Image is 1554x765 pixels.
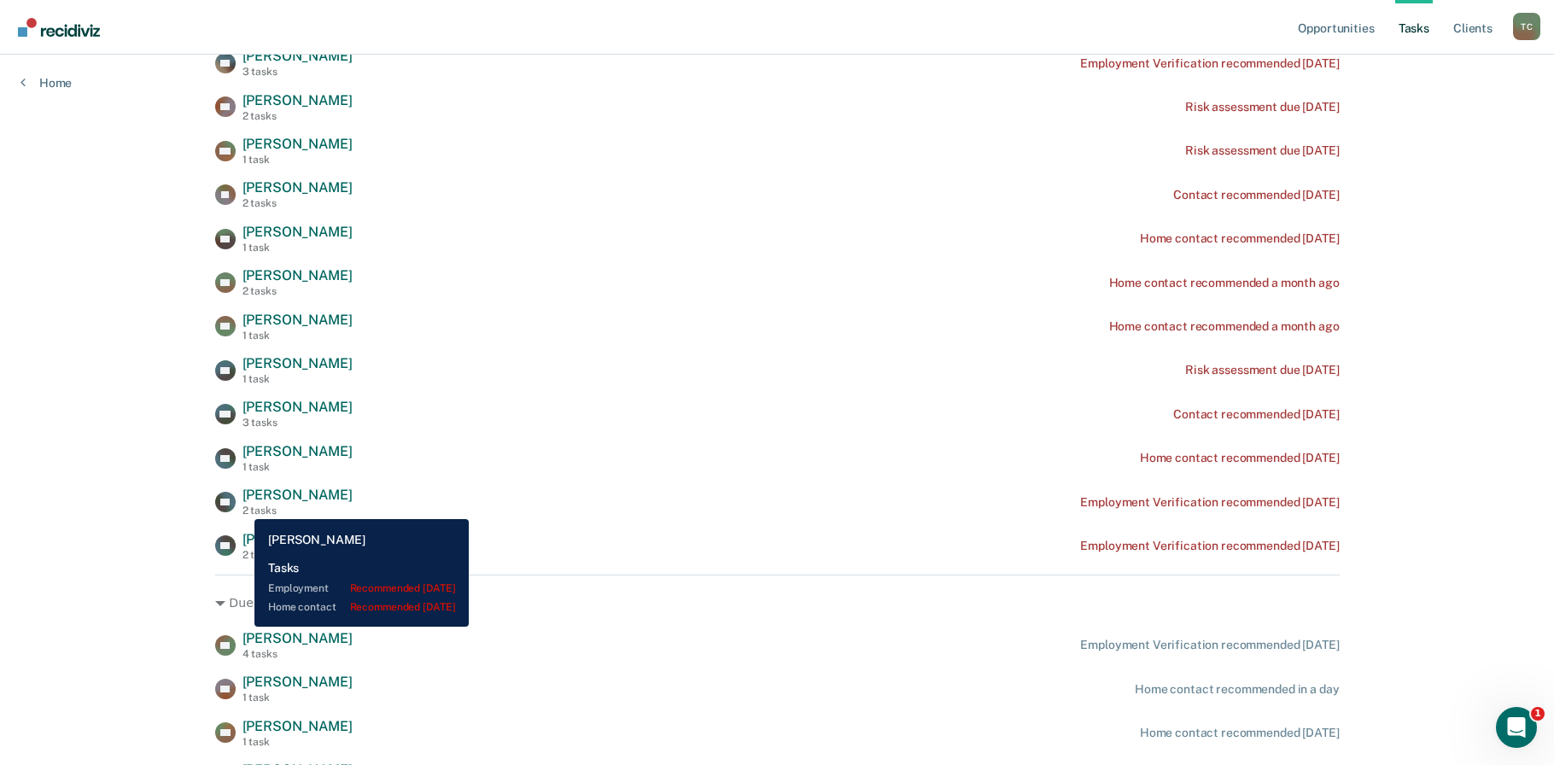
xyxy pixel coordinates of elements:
div: 1 task [242,736,353,748]
span: 1 [1531,707,1545,721]
div: Risk assessment due [DATE] [1185,143,1339,158]
div: 1 task [242,692,353,704]
div: T C [1513,13,1540,40]
img: Recidiviz [18,18,100,37]
iframe: Intercom live chat [1496,707,1537,748]
div: Risk assessment due [DATE] [1185,100,1339,114]
div: Home contact recommended in a day [1135,682,1339,697]
div: Contact recommended [DATE] [1173,188,1339,202]
div: 3 tasks [242,417,353,429]
span: [PERSON_NAME] [242,267,353,283]
span: [PERSON_NAME] [242,224,353,240]
div: 2 tasks [242,505,353,517]
button: Profile dropdown button [1513,13,1540,40]
div: 3 tasks [242,66,353,78]
span: [PERSON_NAME] [242,179,353,196]
div: 1 task [242,461,353,473]
div: 2 tasks [242,285,353,297]
div: Home contact recommended a month ago [1109,319,1340,334]
div: 1 task [242,330,353,342]
div: Home contact recommended [DATE] [1140,451,1340,465]
span: [PERSON_NAME] [242,92,353,108]
span: [PERSON_NAME] [242,718,353,734]
span: 13 [328,589,363,616]
div: Due this month 13 [215,589,1340,616]
span: [PERSON_NAME] [242,355,353,371]
div: Employment Verification recommended [DATE] [1080,56,1339,71]
div: Contact recommended [DATE] [1173,407,1339,422]
div: 4 tasks [242,648,353,660]
span: [PERSON_NAME] [242,487,353,503]
span: [PERSON_NAME] [242,399,353,415]
div: Home contact recommended [DATE] [1140,726,1340,740]
a: Home [20,75,72,91]
span: [PERSON_NAME] [242,48,353,64]
div: Risk assessment due [DATE] [1185,363,1339,377]
div: 1 task [242,373,353,385]
div: 2 tasks [242,110,353,122]
div: Home contact recommended a month ago [1109,276,1340,290]
div: 1 task [242,154,353,166]
div: Employment Verification recommended [DATE] [1080,539,1339,553]
div: Employment Verification recommended [DATE] [1080,495,1339,510]
span: [PERSON_NAME] [242,531,353,547]
div: Employment Verification recommended [DATE] [1080,638,1339,652]
div: 2 tasks [242,549,353,561]
div: 1 task [242,242,353,254]
span: [PERSON_NAME] [242,630,353,646]
div: Home contact recommended [DATE] [1140,231,1340,246]
span: [PERSON_NAME] [242,312,353,328]
div: 2 tasks [242,197,353,209]
span: [PERSON_NAME] [242,443,353,459]
span: [PERSON_NAME] [242,674,353,690]
span: [PERSON_NAME] [242,136,353,152]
